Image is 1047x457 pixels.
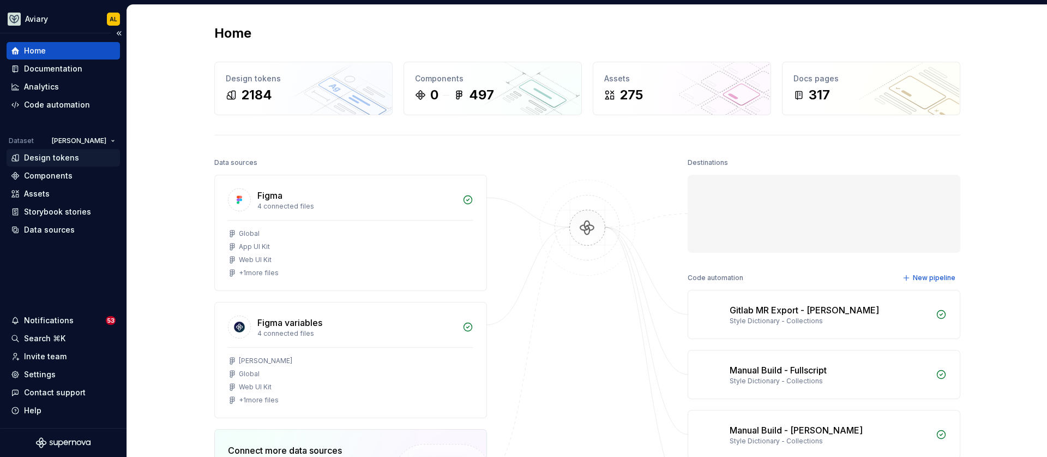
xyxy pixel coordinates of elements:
[226,73,381,84] div: Design tokens
[241,86,272,104] div: 2184
[7,60,120,78] a: Documentation
[7,203,120,221] a: Storybook stories
[7,330,120,347] button: Search ⌘K
[593,62,771,115] a: Assets275
[214,25,251,42] h2: Home
[7,167,120,185] a: Components
[24,188,50,199] div: Assets
[7,312,120,329] button: Notifications53
[24,405,41,416] div: Help
[7,221,120,239] a: Data sources
[730,304,879,317] div: Gitlab MR Export - [PERSON_NAME]
[24,315,74,326] div: Notifications
[239,370,260,378] div: Global
[214,175,487,291] a: Figma4 connected filesGlobalApp UI KitWeb UI Kit+1more files
[730,364,827,377] div: Manual Build - Fullscript
[24,369,56,380] div: Settings
[239,396,279,405] div: + 1 more files
[730,424,863,437] div: Manual Build - [PERSON_NAME]
[110,15,117,23] div: AL
[214,62,393,115] a: Design tokens2184
[7,149,120,167] a: Design tokens
[809,86,830,104] div: 317
[257,202,456,211] div: 4 connected files
[36,437,91,448] svg: Supernova Logo
[239,383,272,391] div: Web UI Kit
[793,73,949,84] div: Docs pages
[24,224,75,235] div: Data sources
[239,242,270,251] div: App UI Kit
[782,62,960,115] a: Docs pages317
[24,387,86,398] div: Contact support
[106,316,116,325] span: 53
[469,86,494,104] div: 497
[24,333,65,344] div: Search ⌘K
[7,348,120,365] a: Invite team
[24,81,59,92] div: Analytics
[688,155,728,170] div: Destinations
[404,62,582,115] a: Components0497
[24,99,90,110] div: Code automation
[604,73,760,84] div: Assets
[9,136,34,145] div: Dataset
[7,402,120,419] button: Help
[7,384,120,401] button: Contact support
[257,329,456,338] div: 4 connected files
[47,133,120,149] button: [PERSON_NAME]
[257,316,322,329] div: Figma variables
[430,86,438,104] div: 0
[7,78,120,96] a: Analytics
[730,437,929,446] div: Style Dictionary - Collections
[415,73,570,84] div: Components
[730,317,929,325] div: Style Dictionary - Collections
[228,444,375,457] div: Connect more data sources
[2,7,124,31] button: AviaryAL
[214,302,487,418] a: Figma variables4 connected files[PERSON_NAME]GlobalWeb UI Kit+1more files
[24,45,46,56] div: Home
[24,206,91,217] div: Storybook stories
[8,13,21,26] img: 256e2c79-9abd-4d59-8978-03feab5a3943.png
[24,152,79,163] div: Design tokens
[24,63,82,74] div: Documentation
[7,366,120,383] a: Settings
[688,270,743,286] div: Code automation
[257,189,282,202] div: Figma
[730,377,929,385] div: Style Dictionary - Collections
[25,14,48,25] div: Aviary
[52,136,106,145] span: [PERSON_NAME]
[913,274,955,282] span: New pipeline
[7,185,120,203] a: Assets
[239,357,292,365] div: [PERSON_NAME]
[111,26,127,41] button: Collapse sidebar
[7,96,120,114] a: Code automation
[899,270,960,286] button: New pipeline
[24,170,73,181] div: Components
[619,86,643,104] div: 275
[7,42,120,60] a: Home
[239,269,279,277] div: + 1 more files
[24,351,67,362] div: Invite team
[239,229,260,238] div: Global
[239,256,272,264] div: Web UI Kit
[214,155,257,170] div: Data sources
